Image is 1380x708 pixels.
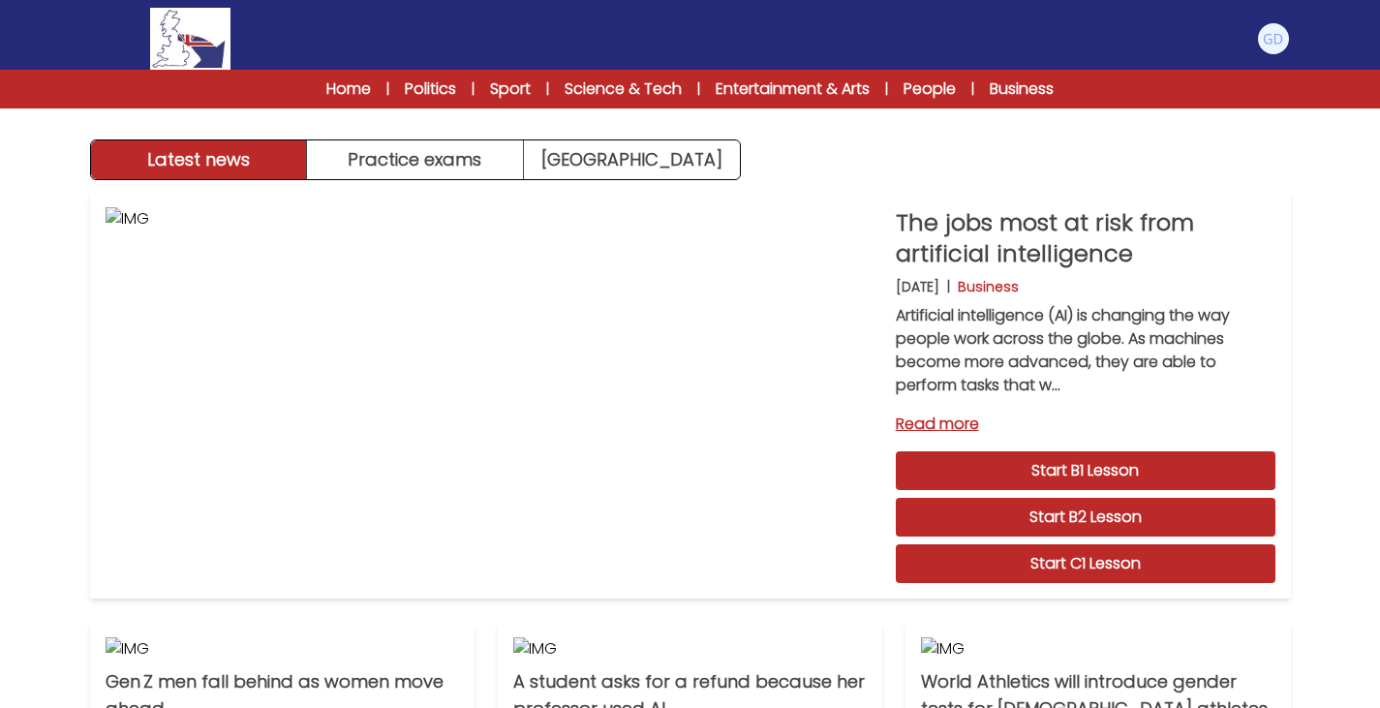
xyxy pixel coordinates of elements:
[697,79,700,99] span: |
[106,637,459,661] img: IMG
[896,544,1275,583] a: Start C1 Lesson
[405,77,456,101] a: Politics
[472,79,475,99] span: |
[386,79,389,99] span: |
[546,79,549,99] span: |
[896,304,1275,397] p: Artificial intelligence (AI) is changing the way people work across the globe. As machines become...
[1258,23,1289,54] img: Giovanni Delladio
[904,77,956,101] a: People
[150,8,230,70] img: Logo
[896,413,1275,436] a: Read more
[490,77,531,101] a: Sport
[716,77,870,101] a: Entertainment & Arts
[896,277,939,296] p: [DATE]
[921,637,1274,661] img: IMG
[971,79,974,99] span: |
[90,8,291,70] a: Logo
[106,207,880,583] img: IMG
[896,498,1275,537] a: Start B2 Lesson
[524,140,740,179] a: [GEOGRAPHIC_DATA]
[958,277,1019,296] p: Business
[513,637,867,661] img: IMG
[990,77,1054,101] a: Business
[885,79,888,99] span: |
[896,451,1275,490] a: Start B1 Lesson
[91,140,308,179] button: Latest news
[565,77,682,101] a: Science & Tech
[896,207,1275,269] p: The jobs most at risk from artificial intelligence
[307,140,524,179] button: Practice exams
[947,277,950,296] b: |
[326,77,371,101] a: Home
